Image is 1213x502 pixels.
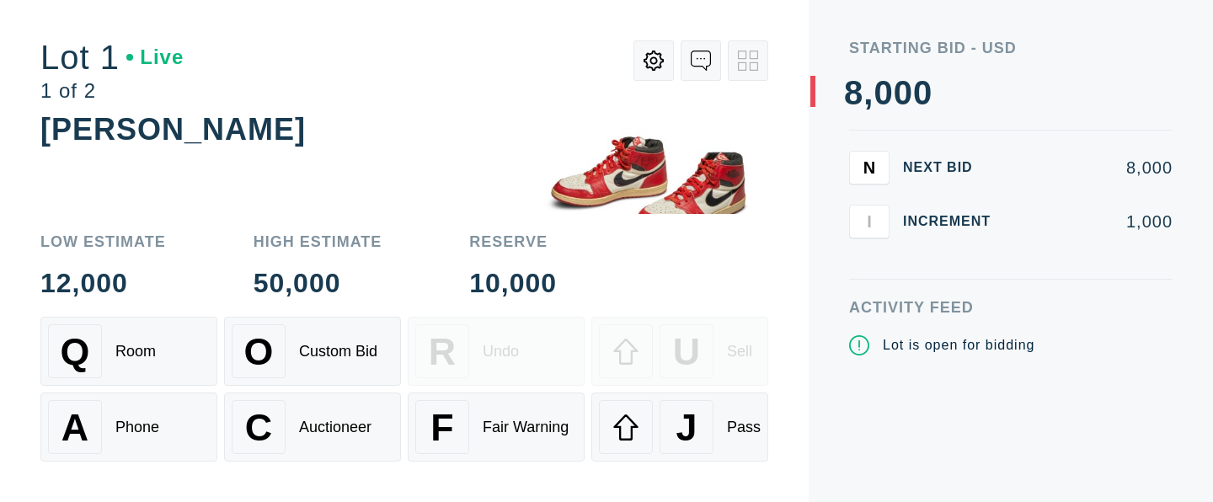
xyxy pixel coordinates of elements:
[903,161,1004,174] div: Next Bid
[408,393,585,462] button: FFair Warning
[591,393,768,462] button: JPass
[429,330,456,373] span: R
[849,40,1173,56] div: Starting Bid - USD
[883,335,1034,355] div: Lot is open for bidding
[61,406,88,449] span: A
[727,343,752,360] div: Sell
[254,234,382,249] div: High Estimate
[483,419,569,436] div: Fair Warning
[849,205,890,238] button: I
[1018,159,1173,176] div: 8,000
[40,234,166,249] div: Low Estimate
[867,211,872,231] span: I
[299,419,371,436] div: Auctioneer
[483,343,519,360] div: Undo
[1018,213,1173,230] div: 1,000
[224,317,401,386] button: OCustom Bid
[591,317,768,386] button: USell
[844,76,863,109] div: 8
[469,234,557,249] div: Reserve
[408,317,585,386] button: RUndo
[40,112,306,147] div: [PERSON_NAME]
[224,393,401,462] button: CAuctioneer
[469,270,557,296] div: 10,000
[61,330,90,373] span: Q
[115,419,159,436] div: Phone
[676,406,697,449] span: J
[430,406,453,449] span: F
[115,343,156,360] div: Room
[727,419,761,436] div: Pass
[40,40,184,74] div: Lot 1
[874,76,893,109] div: 0
[244,330,274,373] span: O
[126,47,184,67] div: Live
[849,151,890,184] button: N
[40,81,184,101] div: 1 of 2
[40,270,166,296] div: 12,000
[903,215,1004,228] div: Increment
[254,270,382,296] div: 50,000
[245,406,272,449] span: C
[913,76,932,109] div: 0
[40,317,217,386] button: QRoom
[863,158,875,177] span: N
[673,330,700,373] span: U
[894,76,913,109] div: 0
[299,343,377,360] div: Custom Bid
[849,300,1173,315] div: Activity Feed
[40,393,217,462] button: APhone
[863,76,874,413] div: ,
